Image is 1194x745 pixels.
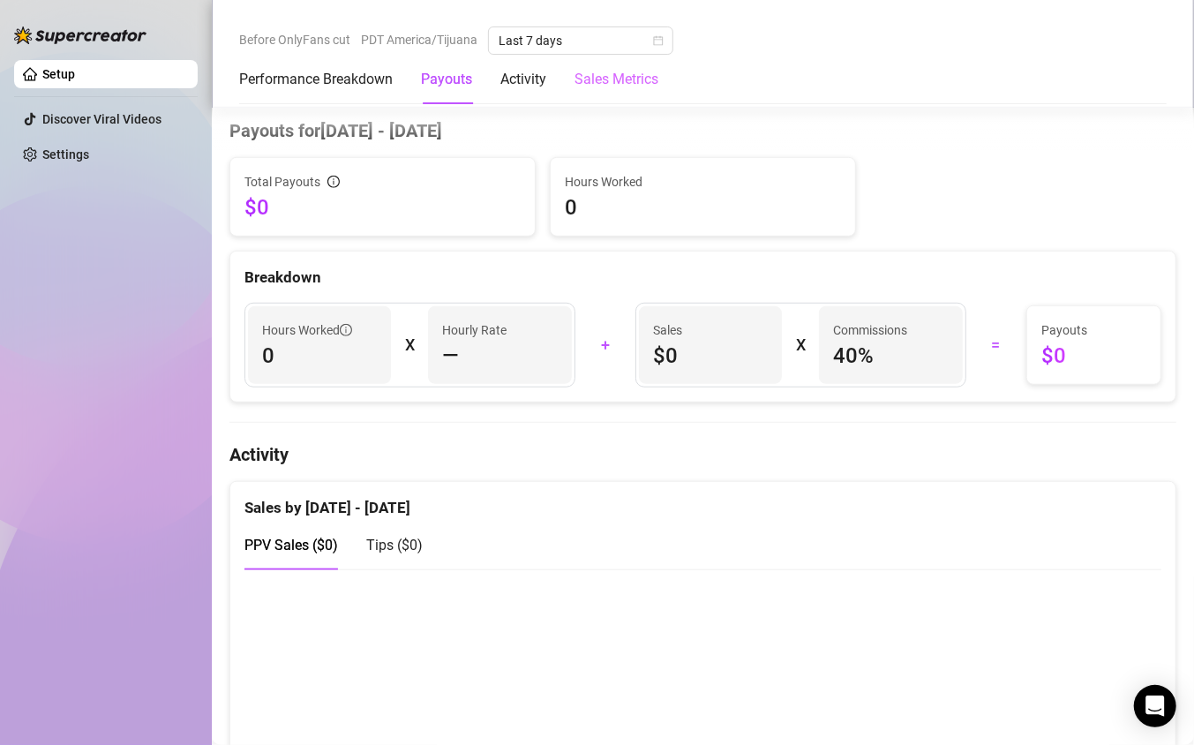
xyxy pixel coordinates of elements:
span: Before OnlyFans cut [239,26,350,53]
div: Open Intercom Messenger [1134,685,1176,727]
div: Performance Breakdown [239,69,393,90]
div: Breakdown [244,266,1161,290]
article: Hourly Rate [442,320,507,340]
div: X [796,331,805,359]
div: Payouts [421,69,472,90]
div: = [977,331,1016,359]
span: PPV Sales ( $0 ) [244,537,338,553]
span: info-circle [327,176,340,188]
span: Sales [653,320,768,340]
a: Discover Viral Videos [42,112,161,126]
span: info-circle [340,324,352,336]
span: Last 7 days [499,27,663,54]
h4: Payouts for [DATE] - [DATE] [229,118,1176,143]
a: Settings [42,147,89,162]
a: Setup [42,67,75,81]
span: calendar [653,35,664,46]
span: Hours Worked [262,320,352,340]
div: Activity [500,69,546,90]
img: logo-BBDzfeDw.svg [14,26,146,44]
span: $0 [1041,342,1146,370]
article: Commissions [833,320,907,340]
span: PDT America/Tijuana [361,26,477,53]
span: Tips ( $0 ) [366,537,423,553]
span: 0 [262,342,377,370]
span: — [442,342,459,370]
div: + [586,331,625,359]
div: Sales Metrics [574,69,658,90]
div: Sales by [DATE] - [DATE] [244,482,1161,520]
span: Total Payouts [244,172,320,192]
h4: Activity [229,442,1176,467]
div: X [405,331,414,359]
span: Hours Worked [565,172,841,192]
span: $0 [653,342,768,370]
span: Payouts [1041,320,1146,340]
span: 0 [565,193,841,222]
span: 40 % [833,342,948,370]
span: $0 [244,193,521,222]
